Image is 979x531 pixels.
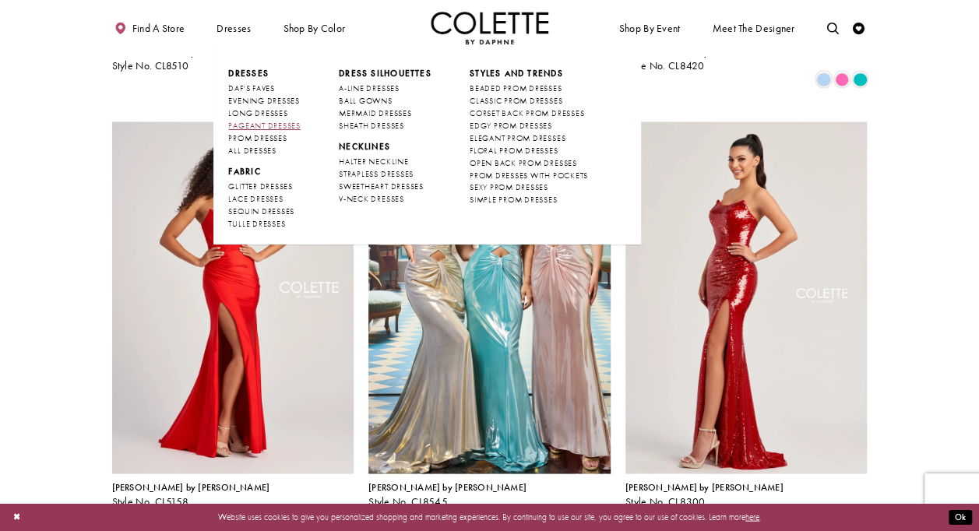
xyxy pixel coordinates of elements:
a: ALL DRESSES [228,145,300,157]
span: Shop by color [280,12,348,44]
a: TULLE DRESSES [228,218,300,230]
span: EVENING DRESSES [228,96,299,106]
span: SEXY PROM DRESSES [470,182,548,192]
span: A-LINE DRESSES [339,83,400,93]
span: LACE DRESSES [228,194,283,204]
a: Toggle search [824,12,842,44]
span: SEQUIN DRESSES [228,206,294,216]
span: NECKLINES [339,141,431,153]
span: FABRIC [228,166,300,178]
span: [PERSON_NAME] by [PERSON_NAME] [112,480,270,493]
a: Find a store [112,12,188,44]
span: Shop By Event [616,12,683,44]
a: FLORAL PROM DRESSES [470,145,588,157]
span: OPEN BACK PROM DRESSES [470,158,577,168]
a: ELEGANT PROM DRESSES [470,132,588,145]
span: NECKLINES [339,141,390,152]
a: GLITTER DRESSES [228,181,300,193]
span: LONG DRESSES [228,108,287,118]
a: A-LINE DRESSES [339,83,431,95]
div: Colette by Daphne Style No. CL8300 [625,482,784,507]
a: Visit Home Page [431,12,549,44]
a: here [745,512,759,522]
span: DAF'S FAVES [228,83,274,93]
span: BALL GOWNS [339,96,393,106]
span: PROM DRESSES WITH POCKETS [470,171,588,181]
a: PAGEANT DRESSES [228,120,300,132]
span: Dresses [217,23,251,34]
a: BEADED PROM DRESSES [470,83,588,95]
a: SHEATH DRESSES [339,120,431,132]
a: DAF'S FAVES [228,83,300,95]
span: TULLE DRESSES [228,219,285,229]
span: GLITTER DRESSES [228,181,292,192]
a: PROM DRESSES [228,132,300,145]
a: CORSET BACK PROM DRESSES [470,107,588,120]
button: Submit Dialog [949,510,972,525]
span: Meet the designer [712,23,794,34]
span: FABRIC [228,166,260,177]
a: V-NECK DRESSES [339,193,431,206]
a: SEQUIN DRESSES [228,206,300,218]
span: HALTER NECKLINE [339,156,408,167]
div: Colette by Daphne Style No. CL5158 [112,482,270,507]
span: PAGEANT DRESSES [228,121,300,131]
span: Dresses [228,68,300,79]
i: Pink [835,72,849,86]
a: LONG DRESSES [228,107,300,120]
a: Check Wishlist [850,12,868,44]
span: Style No. CL5158 [112,494,189,508]
span: CLASSIC PROM DRESSES [470,96,562,106]
span: Find a store [132,23,185,34]
a: BALL GOWNS [339,95,431,107]
span: MERMAID DRESSES [339,108,411,118]
span: ALL DRESSES [228,146,276,156]
div: Colette by Daphne Style No. CL8545 [368,482,526,507]
span: [PERSON_NAME] by [PERSON_NAME] [368,480,526,493]
button: Close Dialog [7,507,26,528]
span: BEADED PROM DRESSES [470,83,562,93]
a: SEXY PROM DRESSES [470,181,588,194]
span: Dresses [228,68,269,79]
a: EDGY PROM DRESSES [470,120,588,132]
div: Colette by Daphne Style No. CL8510 [112,47,270,72]
span: SWEETHEART DRESSES [339,181,424,192]
a: SWEETHEART DRESSES [339,181,431,193]
span: SHEATH DRESSES [339,121,404,131]
span: Dresses [213,12,254,44]
a: CLASSIC PROM DRESSES [470,95,588,107]
span: Style No. CL8510 [112,59,189,72]
span: STRAPLESS DRESSES [339,169,414,179]
a: STRAPLESS DRESSES [339,168,431,181]
span: PROM DRESSES [228,133,287,143]
a: OPEN BACK PROM DRESSES [470,157,588,170]
a: EVENING DRESSES [228,95,300,107]
span: Style No. CL8300 [625,494,706,508]
span: FLORAL PROM DRESSES [470,146,558,156]
a: Visit Colette by Daphne Style No. CL8545 Page [368,121,611,473]
span: [PERSON_NAME] by [PERSON_NAME] [625,480,784,493]
span: EDGY PROM DRESSES [470,121,552,131]
a: Visit Colette by Daphne Style No. CL5158 Page [112,121,354,473]
div: Colette by Daphne Style No. CL8420 [625,47,784,72]
a: PROM DRESSES WITH POCKETS [470,170,588,182]
a: SIMPLE PROM DRESSES [470,194,588,206]
span: DRESS SILHOUETTES [339,68,431,79]
span: Shop by color [283,23,345,34]
a: MERMAID DRESSES [339,107,431,120]
span: Style No. CL8545 [368,494,448,508]
span: STYLES AND TRENDS [470,68,588,79]
a: LACE DRESSES [228,193,300,206]
span: STYLES AND TRENDS [470,68,563,79]
a: Meet the designer [710,12,798,44]
span: Shop By Event [619,23,681,34]
span: V-NECK DRESSES [339,194,404,204]
span: CORSET BACK PROM DRESSES [470,108,584,118]
img: Colette by Daphne [431,12,549,44]
span: ELEGANT PROM DRESSES [470,133,565,143]
a: Visit Colette by Daphne Style No. CL8300 Page [625,121,868,473]
a: HALTER NECKLINE [339,156,431,168]
p: Website uses cookies to give you personalized shopping and marketing experiences. By continuing t... [85,509,894,525]
span: SIMPLE PROM DRESSES [470,195,557,205]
